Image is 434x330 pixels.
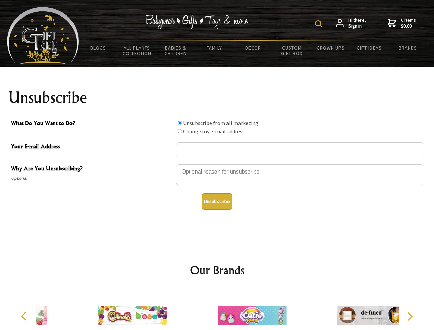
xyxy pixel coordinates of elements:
button: Next [402,309,417,324]
a: 0 items$0.00 [388,17,416,29]
a: Hi there,Sign in [336,17,366,29]
img: Babyware - Gifts - Toys and more... [7,7,79,64]
a: BLOGS [79,41,118,55]
label: Unsubscribe from all marketing [183,120,258,126]
button: Previous [17,309,32,324]
a: Gift Ideas [350,41,389,55]
strong: $0.00 [401,23,416,29]
h2: Our Brands [14,262,421,278]
a: Grown Ups [311,41,350,55]
span: Hi there, [348,17,366,29]
img: Babywear - Gifts - Toys & more [146,15,249,29]
input: What Do You Want to Do? [178,121,182,125]
span: What Do You Want to Do? [11,119,173,129]
a: Babies & Children [156,41,195,60]
img: product search [315,20,322,27]
a: Family [195,41,234,55]
button: Unsubscribe [202,193,232,210]
a: Brands [389,41,427,55]
span: Why Are You Unsubscribing? [11,164,173,174]
strong: Sign in [348,23,366,29]
a: Decor [234,41,272,55]
h1: Unsubscribe [8,89,426,106]
span: Optional [11,174,173,183]
a: All Plants Collection [118,41,157,60]
label: Change my e-mail address [183,128,245,135]
span: 0 items [401,17,416,29]
span: Your E-mail Address [11,142,173,152]
textarea: Why Are You Unsubscribing? [176,164,423,185]
input: Your E-mail Address [176,142,423,157]
input: What Do You Want to Do? [178,129,182,133]
a: Custom Gift Box [272,41,311,60]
